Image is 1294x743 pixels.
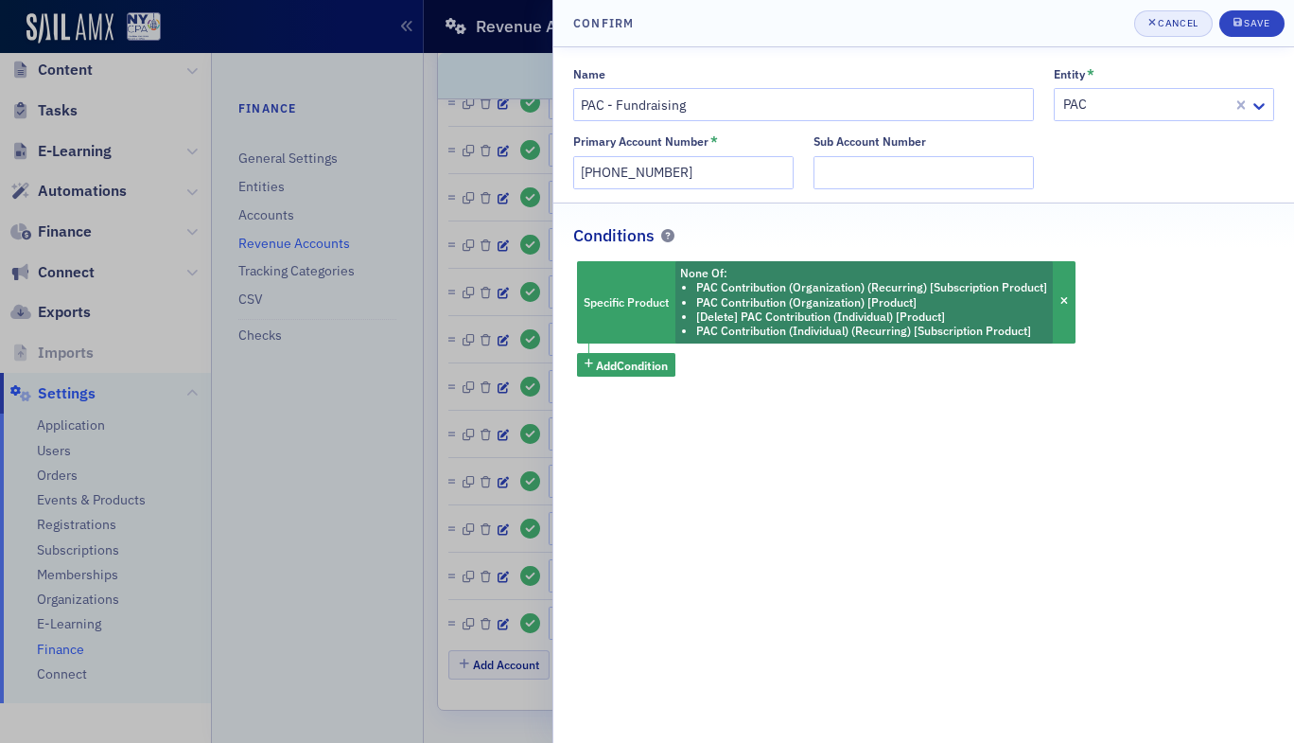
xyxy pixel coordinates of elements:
[813,134,926,149] div: Sub Account Number
[1158,18,1198,28] div: Cancel
[1134,10,1213,37] button: Cancel
[573,14,635,31] h4: Confirm
[1087,67,1094,80] abbr: This field is required
[1219,10,1285,37] button: Save
[680,265,727,280] span: None Of :
[1054,67,1085,81] div: Entity
[573,134,708,149] div: Primary Account Number
[710,134,718,148] abbr: This field is required
[696,310,1047,324] li: [Delete] PAC Contribution (Individual) [Product]
[573,67,605,81] div: Name
[696,280,1047,294] li: PAC Contribution (Organization) (Recurring) [Subscription Product]
[696,295,1047,310] li: PAC Contribution (Organization) [Product]
[1244,18,1269,28] div: Save
[596,357,668,374] span: Add Condition
[584,294,669,310] span: Specific Product
[573,223,655,248] h2: Conditions
[577,353,676,377] button: AddCondition
[696,324,1047,338] li: PAC Contribution (Individual) (Recurring) [Subscription Product]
